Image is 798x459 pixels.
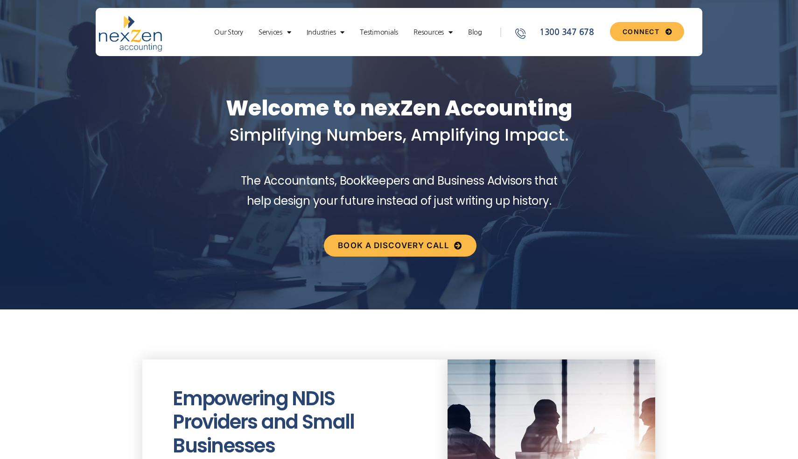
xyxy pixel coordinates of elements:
span: The Accountants, Bookkeepers and Business Advisors that help design your future instead of just w... [241,173,558,208]
span: 1300 347 678 [537,26,594,39]
a: Testimonials [355,28,403,37]
span: Simplifying Numbers, Amplifying Impact. [230,123,569,146]
h2: Empowering NDIS Providers and Small Businesses [173,387,417,458]
a: Blog [463,28,487,37]
span: Book a discovery call [338,242,449,250]
span: CONNECT [623,29,659,35]
a: Our Story [210,28,248,37]
a: Industries [302,28,349,37]
nav: Menu [201,28,496,37]
a: Services [254,28,296,37]
a: Book a discovery call [324,235,476,257]
a: CONNECT [610,22,684,41]
a: 1300 347 678 [514,26,606,39]
a: Resources [409,28,457,37]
